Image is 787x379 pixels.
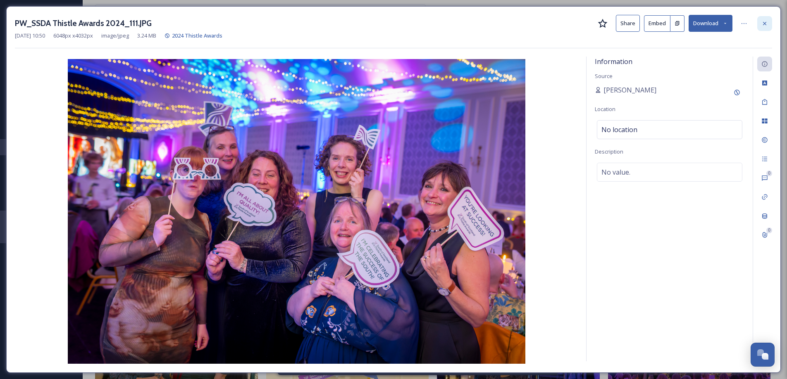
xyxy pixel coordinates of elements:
span: No value. [601,167,630,177]
span: Information [595,57,632,66]
button: Download [689,15,732,32]
button: Embed [644,15,670,32]
h3: PW_SSDA Thistle Awards 2024_111.JPG [15,17,152,29]
span: Source [595,72,613,80]
div: 0 [766,227,772,233]
span: Description [595,148,623,155]
span: 6048 px x 4032 px [53,32,93,40]
span: 3.24 MB [137,32,156,40]
div: 0 [766,171,772,176]
span: image/jpeg [101,32,129,40]
span: Location [595,105,615,113]
button: Open Chat [751,343,775,367]
span: 2024 Thistle Awards [172,32,222,39]
button: Share [616,15,640,32]
span: [DATE] 10:50 [15,32,45,40]
span: No location [601,125,637,135]
span: [PERSON_NAME] [603,85,656,95]
img: PW_SSDA%20Thistle%20Awards%202024_111.JPG [15,59,578,364]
